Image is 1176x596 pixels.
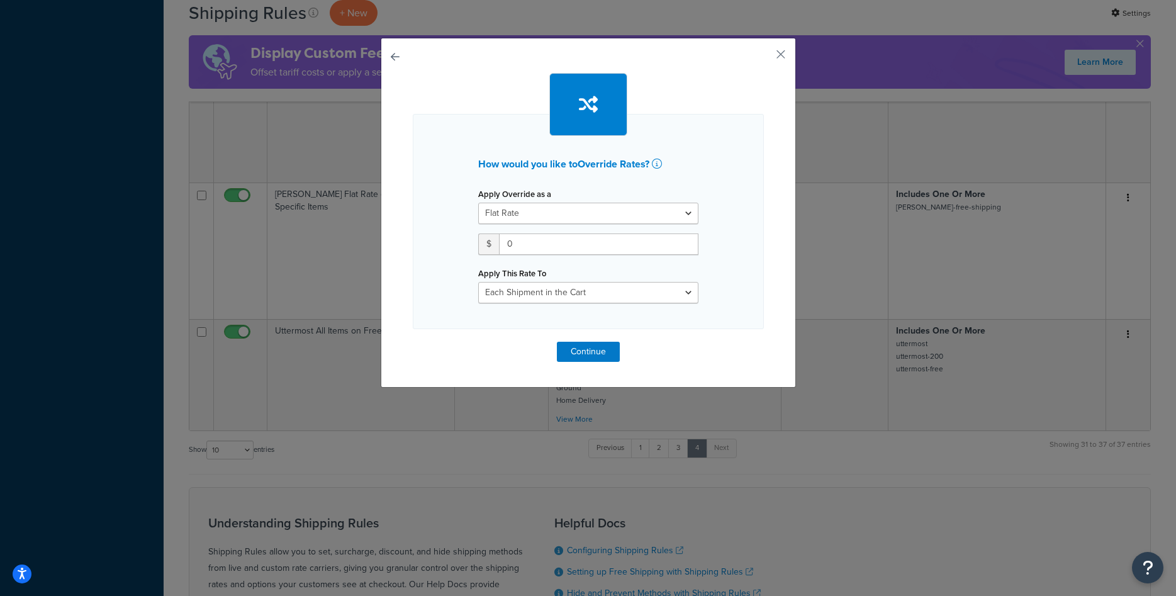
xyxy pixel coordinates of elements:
[1132,552,1163,583] button: Open Resource Center
[478,269,546,278] label: Apply This Rate To
[557,342,620,362] button: Continue
[652,159,665,170] a: Learn more about setting up shipping rules
[478,159,698,170] h2: How would you like to Override Rates ?
[478,233,499,255] span: $
[478,189,551,199] label: Apply Override as a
